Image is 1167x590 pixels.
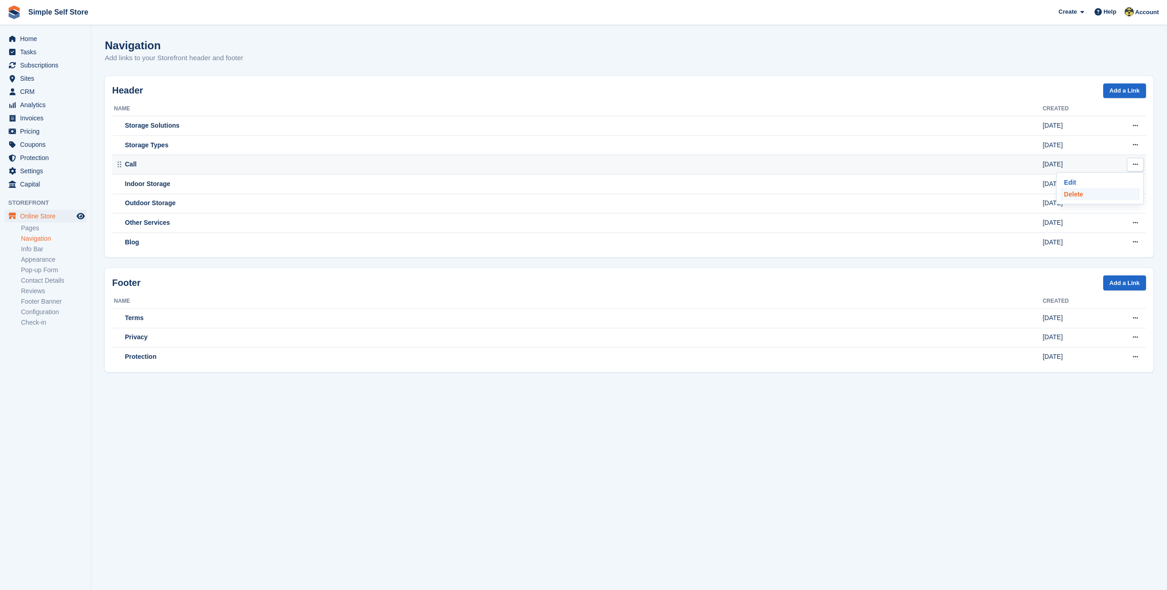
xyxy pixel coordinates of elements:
p: Add links to your Storefront header and footer [105,53,243,63]
div: Protection [114,352,1043,362]
td: [DATE] [1043,233,1102,252]
a: Add a Link [1103,275,1146,290]
a: menu [5,98,86,111]
a: Info Bar [21,245,86,254]
div: Outdoor Storage [114,198,1043,208]
h1: Navigation [105,39,161,52]
a: menu [5,72,86,85]
a: menu [5,165,86,177]
span: Online Store [20,210,75,223]
a: Delete [1060,188,1140,200]
a: Contact Details [21,276,86,285]
a: Check-in [21,318,86,327]
span: Analytics [20,98,75,111]
td: [DATE] [1043,213,1102,233]
a: menu [5,112,86,124]
a: Pop-up Form [21,266,86,274]
td: [DATE] [1043,116,1102,136]
a: menu [5,85,86,98]
span: Pricing [20,125,75,138]
span: Sites [20,72,75,85]
span: Create [1059,7,1077,16]
a: Navigation [21,234,86,243]
div: Storage Types [114,140,1043,150]
a: menu [5,125,86,138]
a: menu [5,32,86,45]
a: Footer Banner [21,297,86,306]
span: CRM [20,85,75,98]
a: Preview store [75,211,86,222]
th: Name [112,294,1043,309]
a: Simple Self Store [25,5,92,20]
a: menu [5,178,86,191]
a: Edit [1060,176,1140,188]
div: Indoor Storage [114,179,1043,189]
div: Blog [114,238,1043,247]
div: Call [114,160,1043,169]
div: Terms [114,313,1043,323]
td: [DATE] [1043,194,1102,213]
span: Invoices [20,112,75,124]
a: Appearance [21,255,86,264]
span: Tasks [20,46,75,58]
div: Storage Solutions [114,121,1043,130]
a: Configuration [21,308,86,316]
a: Pages [21,224,86,233]
th: Created [1043,102,1102,116]
a: Add a Link [1103,83,1146,98]
div: Other Services [114,218,1043,228]
img: Martin - fatBuzz [1125,7,1134,16]
span: Subscriptions [20,59,75,72]
strong: Header [112,85,143,95]
a: Reviews [21,287,86,295]
th: Created [1043,294,1102,309]
span: Account [1135,8,1159,17]
td: [DATE] [1043,328,1102,347]
a: menu [5,59,86,72]
span: Capital [20,178,75,191]
a: menu [5,46,86,58]
span: Protection [20,151,75,164]
span: Home [20,32,75,45]
span: Coupons [20,138,75,151]
span: Settings [20,165,75,177]
div: Privacy [114,332,1043,342]
span: Storefront [8,198,91,207]
td: [DATE] [1043,174,1102,194]
td: [DATE] [1043,347,1102,367]
td: [DATE] [1043,309,1102,328]
th: Name [112,102,1043,116]
td: [DATE] [1043,135,1102,155]
a: menu [5,151,86,164]
span: Help [1104,7,1116,16]
img: stora-icon-8386f47178a22dfd0bd8f6a31ec36ba5ce8667c1dd55bd0f319d3a0aa187defe.svg [7,5,21,19]
a: menu [5,210,86,223]
td: [DATE] [1043,155,1102,175]
strong: Footer [112,278,140,288]
a: menu [5,138,86,151]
